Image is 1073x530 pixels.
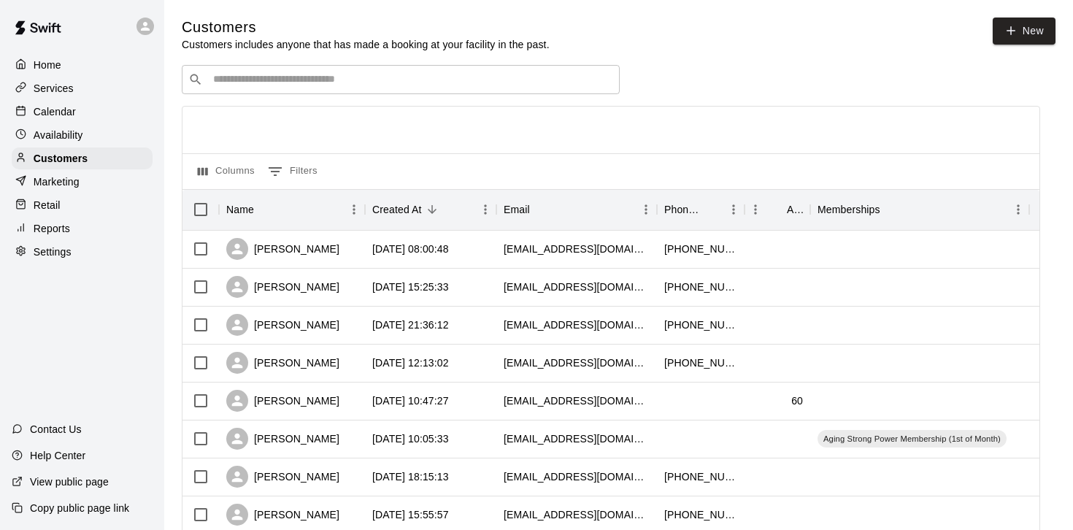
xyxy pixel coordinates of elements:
[664,507,737,522] div: +13155159622
[343,199,365,220] button: Menu
[30,501,129,515] p: Copy public page link
[504,242,650,256] div: elkillian59@gmail.com
[702,199,723,220] button: Sort
[664,242,737,256] div: +13154159594
[791,393,803,408] div: 60
[30,422,82,437] p: Contact Us
[504,189,530,230] div: Email
[723,199,745,220] button: Menu
[226,390,339,412] div: [PERSON_NAME]
[34,198,61,212] p: Retail
[664,469,737,484] div: +13155157005
[372,507,449,522] div: 2025-09-15 15:55:57
[810,189,1029,230] div: Memberships
[504,431,650,446] div: vmcpeck@gmail.com
[993,18,1055,45] a: New
[372,280,449,294] div: 2025-10-10 15:25:33
[504,318,650,332] div: terrawormuth@yahoo.com
[365,189,496,230] div: Created At
[504,507,650,522] div: mmaurillo315@yahoo.com
[504,280,650,294] div: thejont87@gmail.com
[264,160,321,183] button: Show filters
[504,469,650,484] div: janeaparsons@yahoo.com
[664,189,702,230] div: Phone Number
[226,238,339,260] div: [PERSON_NAME]
[12,241,153,263] a: Settings
[182,37,550,52] p: Customers includes anyone that has made a booking at your facility in the past.
[530,199,550,220] button: Sort
[34,128,83,142] p: Availability
[182,65,620,94] div: Search customers by name or email
[372,393,449,408] div: 2025-10-03 10:47:27
[194,160,258,183] button: Select columns
[12,194,153,216] a: Retail
[818,430,1007,448] div: Aging Strong Power Membership (1st of Month)
[34,151,88,166] p: Customers
[34,174,80,189] p: Marketing
[422,199,442,220] button: Sort
[504,393,650,408] div: megegreeen@yahoo.com
[657,189,745,230] div: Phone Number
[372,242,449,256] div: 2025-10-14 08:00:48
[34,58,61,72] p: Home
[664,318,737,332] div: +13155159628
[818,433,1007,445] span: Aging Strong Power Membership (1st of Month)
[766,199,787,220] button: Sort
[30,475,109,489] p: View public page
[1007,199,1029,220] button: Menu
[818,189,880,230] div: Memberships
[12,147,153,169] a: Customers
[30,448,85,463] p: Help Center
[226,428,339,450] div: [PERSON_NAME]
[12,77,153,99] a: Services
[664,356,737,370] div: +13157303518
[12,101,153,123] a: Calendar
[226,466,339,488] div: [PERSON_NAME]
[496,189,657,230] div: Email
[372,318,449,332] div: 2025-10-09 21:36:12
[226,352,339,374] div: [PERSON_NAME]
[372,189,422,230] div: Created At
[254,199,274,220] button: Sort
[226,276,339,298] div: [PERSON_NAME]
[372,356,449,370] div: 2025-10-05 12:13:02
[34,245,72,259] p: Settings
[372,431,449,446] div: 2025-09-23 10:05:33
[182,18,550,37] h5: Customers
[474,199,496,220] button: Menu
[12,171,153,193] a: Marketing
[34,104,76,119] p: Calendar
[880,199,901,220] button: Sort
[745,199,766,220] button: Menu
[12,54,153,76] a: Home
[504,356,650,370] div: beckytanchak@gmail.com
[635,199,657,220] button: Menu
[34,81,74,96] p: Services
[664,280,737,294] div: +13155671703
[787,189,803,230] div: Age
[34,221,70,236] p: Reports
[372,469,449,484] div: 2025-09-15 18:15:13
[226,314,339,336] div: [PERSON_NAME]
[745,189,810,230] div: Age
[226,504,339,526] div: [PERSON_NAME]
[12,124,153,146] a: Availability
[219,189,365,230] div: Name
[226,189,254,230] div: Name
[12,218,153,239] a: Reports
